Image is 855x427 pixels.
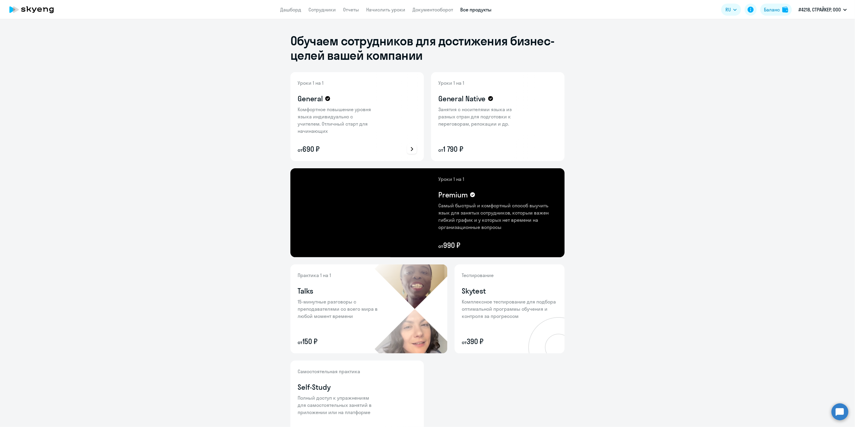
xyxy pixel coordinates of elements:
[290,34,565,63] h1: Обучаем сотрудников для достижения бизнес-целей вашей компании
[280,7,302,13] a: Дашборд
[438,144,516,154] p: 1 790 ₽
[782,7,788,13] img: balance
[298,106,376,135] p: Комфортное повышение уровня языка индивидуально с учителем. Отличный старт для начинающих
[760,4,792,16] button: Балансbalance
[309,7,336,13] a: Сотрудники
[438,94,486,103] h4: General Native
[355,168,565,257] img: premium-content-bg.png
[725,6,731,13] span: RU
[366,7,406,13] a: Начислить уроки
[438,147,443,153] small: от
[795,2,850,17] button: #4218, СТРАЙКЕР, ООО
[438,106,516,127] p: Занятия с носителями языка из разных стран для подготовки к переговорам, релокации и др.
[298,144,376,154] p: 690 ₽
[438,79,516,87] p: Уроки 1 на 1
[462,272,557,279] p: Тестирование
[298,382,331,392] h4: Self-Study
[298,298,382,320] p: 15-минутные разговоры с преподавателями со всего мира в любой момент времени
[462,339,467,345] small: от
[298,339,302,345] small: от
[764,6,780,13] div: Баланс
[438,175,557,183] p: Уроки 1 на 1
[298,272,382,279] p: Практика 1 на 1
[431,72,526,161] img: general-native-content-bg.png
[438,243,443,249] small: от
[462,286,486,296] h4: Skytest
[438,190,468,200] h4: Premium
[375,264,447,353] img: talks-bg.png
[298,368,376,375] p: Самостоятельная практика
[298,94,323,103] h4: General
[462,298,557,320] p: Комплексное тестирование для подбора оптимальной программы обучения и контроля за прогрессом
[298,79,376,87] p: Уроки 1 на 1
[462,337,557,346] p: 390 ₽
[413,7,453,13] a: Документооборот
[721,4,741,16] button: RU
[798,6,841,13] p: #4218, СТРАЙКЕР, ООО
[290,72,381,161] img: general-content-bg.png
[438,240,557,250] p: 990 ₽
[298,394,376,416] p: Полный доступ к упражнениям для самостоятельных занятий в приложении или на платформе
[461,7,492,13] a: Все продукты
[298,286,314,296] h4: Talks
[298,147,302,153] small: от
[438,202,557,231] p: Самый быстрый и комфортный способ выучить язык для занятых сотрудников, которым важен гибкий граф...
[343,7,359,13] a: Отчеты
[298,337,382,346] p: 150 ₽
